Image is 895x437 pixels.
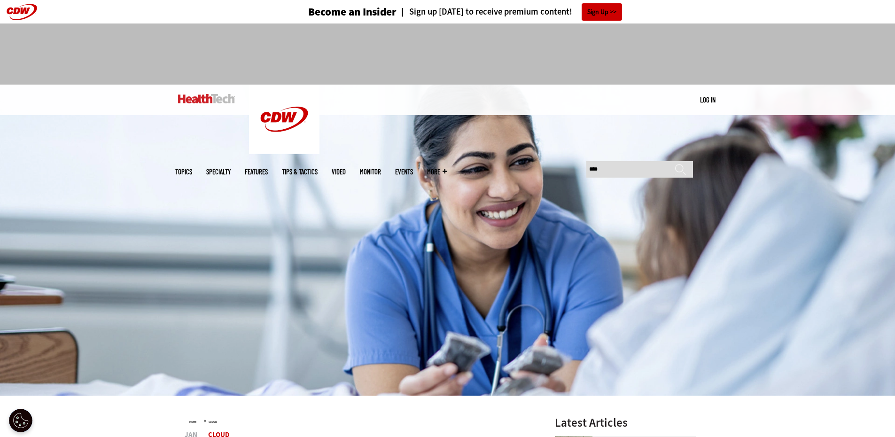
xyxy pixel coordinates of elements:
a: Tips & Tactics [282,168,318,175]
a: Home [189,420,196,424]
div: » [189,417,530,424]
img: Home [178,94,235,103]
a: Cloud [209,420,217,424]
a: Sign Up [582,3,622,21]
a: Become an Insider [273,7,397,17]
a: Sign up [DATE] to receive premium content! [397,8,572,16]
h3: Become an Insider [308,7,397,17]
a: Video [332,168,346,175]
span: Specialty [206,168,231,175]
a: Events [395,168,413,175]
div: Cookie Settings [9,409,32,432]
div: User menu [700,95,716,105]
span: More [427,168,447,175]
a: Features [245,168,268,175]
iframe: advertisement [277,33,619,75]
img: Home [249,85,319,154]
button: Open Preferences [9,409,32,432]
a: MonITor [360,168,381,175]
h3: Latest Articles [555,417,696,429]
span: Topics [175,168,192,175]
a: Log in [700,95,716,104]
a: CDW [249,147,319,156]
